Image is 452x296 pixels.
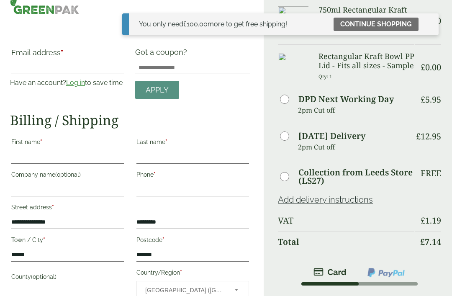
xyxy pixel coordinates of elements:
[136,136,249,150] label: Last name
[154,171,156,178] abbr: required
[11,234,124,248] label: Town / City
[278,195,373,205] a: Add delivery instructions
[278,232,414,252] th: Total
[298,104,414,116] p: 2pm Cut off
[43,237,45,243] abbr: required
[10,78,125,88] p: Have an account? to save time
[298,132,365,140] label: [DATE] Delivery
[420,236,425,247] span: £
[298,95,394,103] label: DPD Next Working Day
[318,73,332,80] small: Qty: 1
[298,141,414,153] p: 2pm Cut off
[421,168,441,178] p: Free
[183,20,187,28] span: £
[313,267,347,277] img: stripe.png
[135,48,190,61] label: Got a coupon?
[318,5,415,23] h3: 750ml Rectangular Kraft Bowl - Sample
[180,269,182,276] abbr: required
[139,19,287,29] div: You only need more to get free shipping!
[416,131,441,142] bdi: 12.95
[421,94,441,105] bdi: 5.95
[136,169,249,183] label: Phone
[31,273,56,280] span: (optional)
[421,62,441,73] bdi: 0.00
[135,81,179,99] a: Apply
[162,237,164,243] abbr: required
[421,62,425,73] span: £
[183,20,208,28] span: 100.00
[421,215,441,226] bdi: 1.19
[11,169,124,183] label: Company name
[10,112,250,128] h2: Billing / Shipping
[334,18,419,31] a: Continue shopping
[416,131,421,142] span: £
[146,85,169,95] span: Apply
[298,168,414,185] label: Collection from Leeds Store (LS27)
[40,139,42,145] abbr: required
[421,94,425,105] span: £
[136,267,249,281] label: Country/Region
[421,215,425,226] span: £
[165,139,167,145] abbr: required
[11,49,124,61] label: Email address
[318,52,415,70] h3: Rectangular Kraft Bowl PP Lid - Fits all sizes - Sample
[136,234,249,248] label: Postcode
[11,201,124,216] label: Street address
[61,48,63,57] abbr: required
[66,79,85,87] a: Log in
[55,171,81,178] span: (optional)
[52,204,54,211] abbr: required
[367,267,406,278] img: ppcp-gateway.png
[420,236,441,247] bdi: 7.14
[11,136,124,150] label: First name
[278,211,414,231] th: VAT
[11,271,124,285] label: County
